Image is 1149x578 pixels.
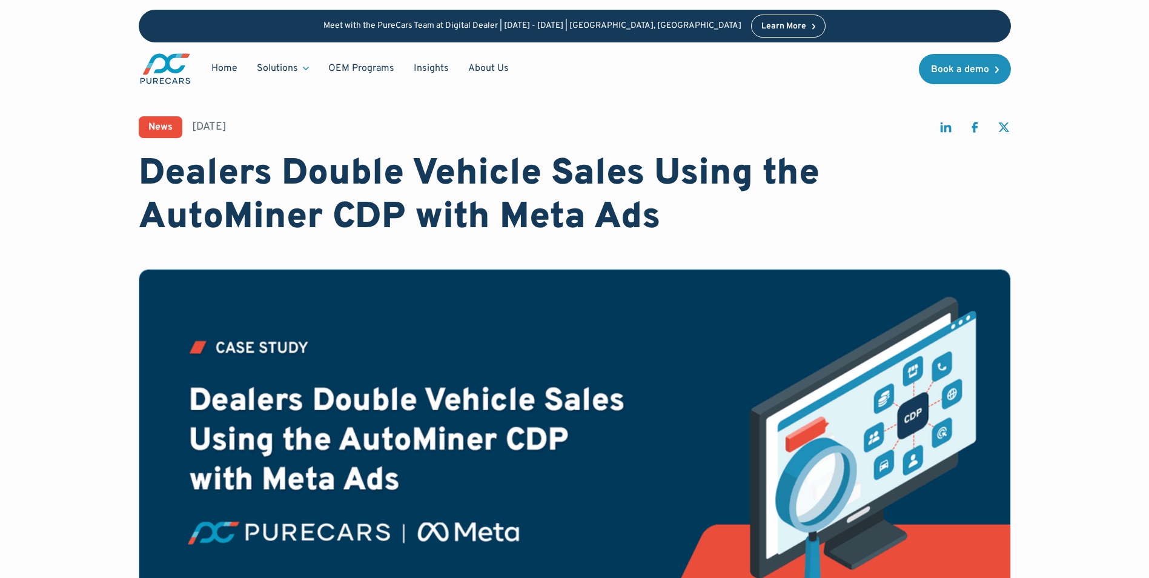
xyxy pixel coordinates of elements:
div: Book a demo [931,65,989,75]
a: OEM Programs [319,57,404,80]
a: Book a demo [919,54,1011,84]
h1: Dealers Double Vehicle Sales Using the AutoMiner CDP with Meta Ads [139,153,1011,240]
a: share on twitter [996,120,1011,140]
a: main [139,52,192,85]
div: Solutions [257,62,298,75]
a: share on linkedin [938,120,953,140]
img: purecars logo [139,52,192,85]
div: News [148,122,173,132]
a: share on facebook [967,120,982,140]
a: Insights [404,57,459,80]
a: About Us [459,57,518,80]
p: Meet with the PureCars Team at Digital Dealer | [DATE] - [DATE] | [GEOGRAPHIC_DATA], [GEOGRAPHIC_... [323,21,741,32]
div: [DATE] [192,119,227,135]
a: Home [202,57,247,80]
div: Solutions [247,57,319,80]
a: Learn More [751,15,826,38]
div: Learn More [761,22,806,31]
